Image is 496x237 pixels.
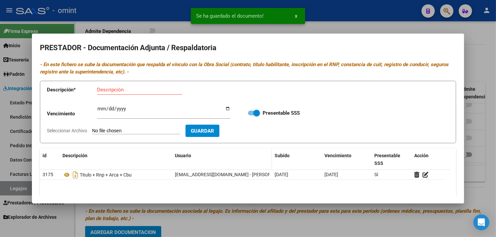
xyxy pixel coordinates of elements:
[263,110,300,116] strong: Presentable SSS
[290,10,303,22] button: x
[60,149,172,171] datatable-header-cell: Descripción
[43,153,47,158] span: id
[175,153,191,158] span: Usuario
[47,86,97,94] p: Descripción
[275,153,290,158] span: Subido
[414,153,429,158] span: Acción
[295,13,297,19] span: x
[71,170,80,180] i: Descargar documento
[175,172,288,177] span: [EMAIL_ADDRESS][DOMAIN_NAME] - [PERSON_NAME]
[80,172,132,178] span: Titulo + Rnp + Arca + Cbu
[186,125,219,137] button: Guardar
[62,153,87,158] span: Descripción
[43,172,53,177] span: 3175
[473,214,489,230] div: Open Intercom Messenger
[196,13,264,19] span: Se ha guardado el documento!
[47,128,87,133] span: Seleccionar Archivo
[374,153,400,166] span: Presentable SSS
[272,149,322,171] datatable-header-cell: Subido
[324,153,351,158] span: Vencimiento
[191,128,214,134] span: Guardar
[40,149,60,171] datatable-header-cell: id
[40,61,448,75] i: - En este fichero se sube la documentación que respalda el vínculo con la Obra Social (contrato, ...
[374,172,378,177] span: Sí
[172,149,272,171] datatable-header-cell: Usuario
[47,110,97,118] p: Vencimiento
[322,149,372,171] datatable-header-cell: Vencimiento
[40,42,456,54] h2: PRESTADOR - Documentación Adjunta / Respaldatoria
[324,172,338,177] span: [DATE]
[412,149,445,171] datatable-header-cell: Acción
[275,172,288,177] span: [DATE]
[372,149,412,171] datatable-header-cell: Presentable SSS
